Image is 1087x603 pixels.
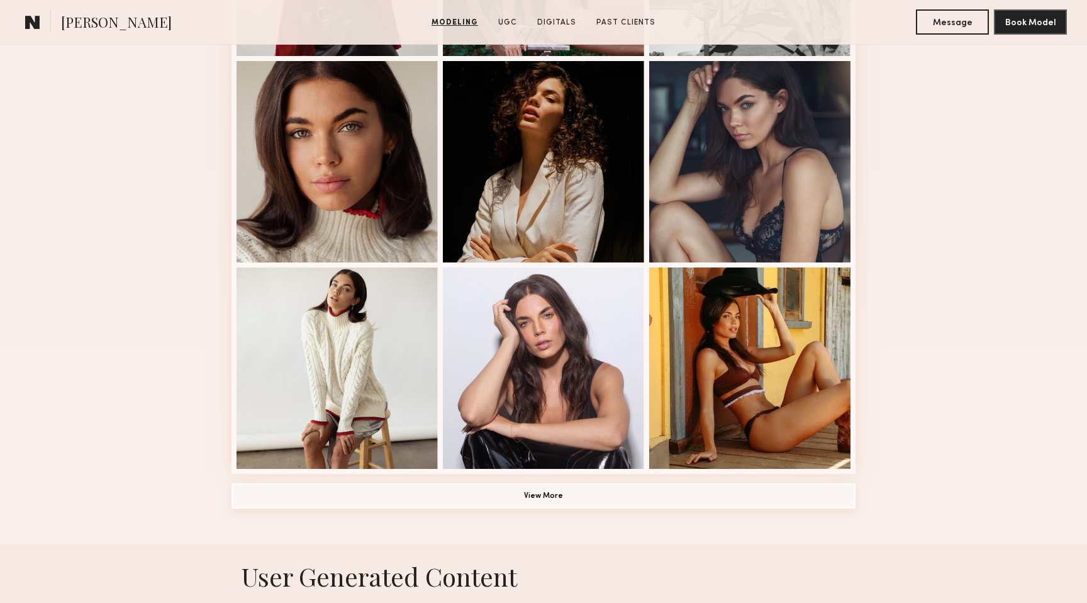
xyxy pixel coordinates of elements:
h1: User Generated Content [221,560,866,593]
a: Modeling [426,17,483,28]
a: Book Model [994,16,1067,27]
a: Past Clients [591,17,661,28]
span: [PERSON_NAME] [61,13,172,35]
button: View More [231,483,856,509]
button: Message [916,9,989,35]
a: Digitals [532,17,581,28]
button: Book Model [994,9,1067,35]
a: UGC [493,17,522,28]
